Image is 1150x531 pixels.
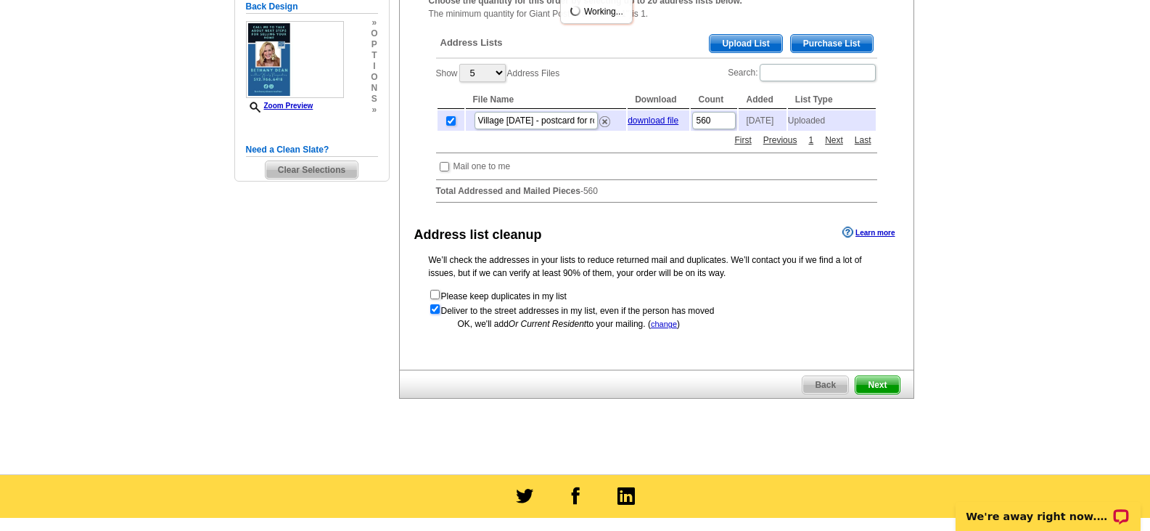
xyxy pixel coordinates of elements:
[371,50,377,61] span: t
[728,62,876,83] label: Search:
[651,320,677,328] a: change
[371,39,377,50] span: p
[371,105,377,115] span: »
[946,485,1150,531] iframe: LiveChat chat widget
[371,94,377,105] span: s
[805,134,817,147] a: 1
[851,134,875,147] a: Last
[599,113,610,123] a: Remove this list
[599,116,610,127] img: delete.png
[628,91,689,109] th: Download
[802,376,848,394] span: Back
[436,62,560,84] label: Show Address Files
[453,159,512,174] td: Mail one to me
[371,28,377,39] span: o
[791,35,873,52] span: Purchase List
[710,35,781,52] span: Upload List
[371,61,377,72] span: i
[371,83,377,94] span: n
[739,110,786,131] td: [DATE]
[760,64,876,81] input: Search:
[429,254,884,280] p: We’ll check the addresses in your lists to reduce returned mail and duplicates. We’ll contact you...
[414,225,542,245] div: Address list cleanup
[739,91,786,109] th: Added
[731,134,755,147] a: First
[440,36,503,49] span: Address Lists
[760,134,801,147] a: Previous
[459,64,506,82] select: ShowAddress Files
[570,5,581,17] img: loading...
[246,21,344,98] img: small-thumb.jpg
[583,186,598,196] span: 560
[691,91,737,109] th: Count
[429,317,884,331] div: OK, we'll add to your mailing. ( )
[842,227,895,238] a: Learn more
[466,91,627,109] th: File Name
[802,376,849,394] a: Back
[855,376,899,394] span: Next
[628,115,678,126] a: download file
[371,72,377,83] span: o
[371,17,377,28] span: »
[821,134,847,147] a: Next
[429,288,884,317] form: Please keep duplicates in my list Deliver to the street addresses in my list, even if the person ...
[509,319,586,329] span: Or Current Resident
[788,91,876,109] th: List Type
[266,161,358,179] span: Clear Selections
[429,23,884,214] div: -
[246,102,313,110] a: Zoom Preview
[246,143,378,157] h5: Need a Clean Slate?
[788,110,876,131] td: Uploaded
[436,186,580,196] strong: Total Addressed and Mailed Pieces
